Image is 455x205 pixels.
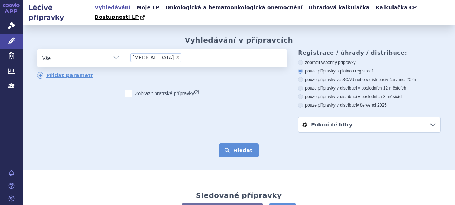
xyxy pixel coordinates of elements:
[298,68,441,74] label: pouze přípravky s platnou registrací
[298,117,440,132] a: Pokročilé filtry
[357,103,387,108] span: v červenci 2025
[306,3,372,12] a: Úhradová kalkulačka
[298,94,441,99] label: pouze přípravky v distribuci v posledních 3 měsících
[92,12,148,22] a: Dostupnosti LP
[92,3,133,12] a: Vyhledávání
[176,55,180,59] span: ×
[164,3,305,12] a: Onkologická a hematoonkologická onemocnění
[23,2,92,22] h2: Léčivé přípravky
[374,3,419,12] a: Kalkulačka CP
[298,85,441,91] label: pouze přípravky v distribuci v posledních 12 měsících
[134,3,161,12] a: Moje LP
[130,53,182,62] li: lynparza
[386,77,416,82] span: v červenci 2025
[298,102,441,108] label: pouze přípravky v distribuci
[95,14,139,20] span: Dostupnosti LP
[298,60,441,65] label: zobrazit všechny přípravky
[298,49,441,56] h3: Registrace / úhrady / distribuce:
[298,77,441,82] label: pouze přípravky ve SCAU nebo v distribuci
[125,90,199,97] label: Zobrazit bratrské přípravky
[194,90,199,94] abbr: (?)
[196,191,282,200] h2: Sledované přípravky
[183,53,187,62] input: [MEDICAL_DATA]
[219,143,259,157] button: Hledat
[185,36,293,44] h2: Vyhledávání v přípravcích
[133,55,174,60] span: [MEDICAL_DATA]
[37,72,93,79] a: Přidat parametr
